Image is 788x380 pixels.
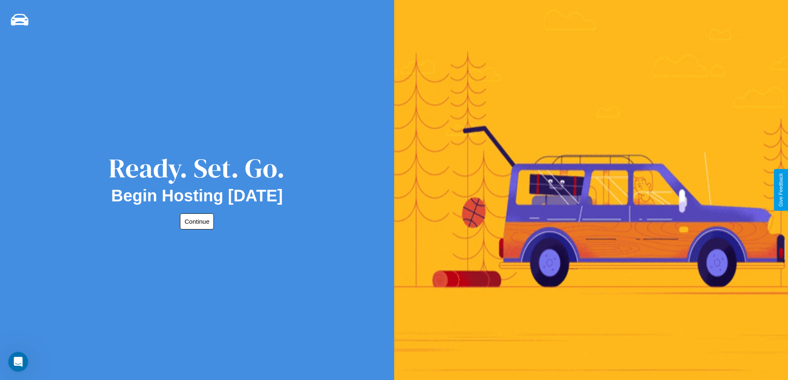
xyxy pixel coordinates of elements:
div: Give Feedback [778,173,784,207]
div: Ready. Set. Go. [109,150,285,186]
h2: Begin Hosting [DATE] [111,186,283,205]
iframe: Intercom live chat [8,352,28,372]
button: Continue [180,213,214,229]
